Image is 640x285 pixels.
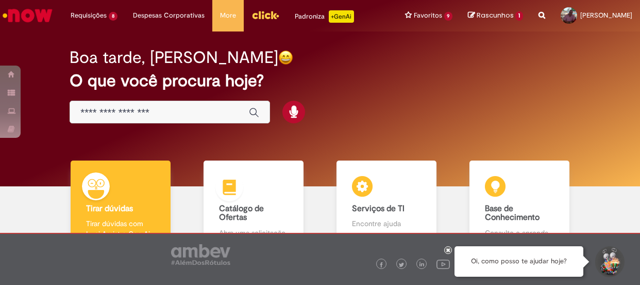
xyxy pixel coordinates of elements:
span: Requisições [71,10,107,21]
a: Serviços de TI Encontre ajuda [320,161,453,250]
img: logo_footer_linkedin.png [419,262,425,268]
span: [PERSON_NAME] [580,11,632,20]
img: logo_footer_twitter.png [399,262,404,267]
span: 9 [444,12,453,21]
span: 1 [515,11,523,21]
img: click_logo_yellow_360x200.png [251,7,279,23]
p: Tirar dúvidas com Lupi Assist e Gen Ai [86,218,155,239]
b: Catálogo de Ofertas [219,203,264,223]
span: 8 [109,12,117,21]
span: Rascunhos [477,10,514,20]
img: happy-face.png [278,50,293,65]
a: Catálogo de Ofertas Abra uma solicitação [187,161,320,250]
a: Base de Conhecimento Consulte e aprenda [453,161,586,250]
div: Oi, como posso te ajudar hoje? [454,246,583,277]
p: +GenAi [329,10,354,23]
button: Iniciar Conversa de Suporte [594,246,625,277]
span: Despesas Corporativas [133,10,205,21]
img: logo_footer_ambev_rotulo_gray.png [171,244,230,265]
b: Tirar dúvidas [86,203,133,214]
img: ServiceNow [1,5,54,26]
a: Tirar dúvidas Tirar dúvidas com Lupi Assist e Gen Ai [54,161,187,250]
a: Rascunhos [468,11,523,21]
p: Abra uma solicitação [219,228,288,238]
img: logo_footer_youtube.png [436,257,450,271]
span: Favoritos [414,10,442,21]
h2: O que você procura hoje? [70,72,570,90]
img: logo_footer_facebook.png [379,262,384,267]
b: Base de Conhecimento [485,203,540,223]
b: Serviços de TI [352,203,405,214]
span: More [220,10,236,21]
h2: Boa tarde, [PERSON_NAME] [70,49,278,67]
p: Encontre ajuda [352,218,420,229]
p: Consulte e aprenda [485,228,553,238]
div: Padroniza [295,10,354,23]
